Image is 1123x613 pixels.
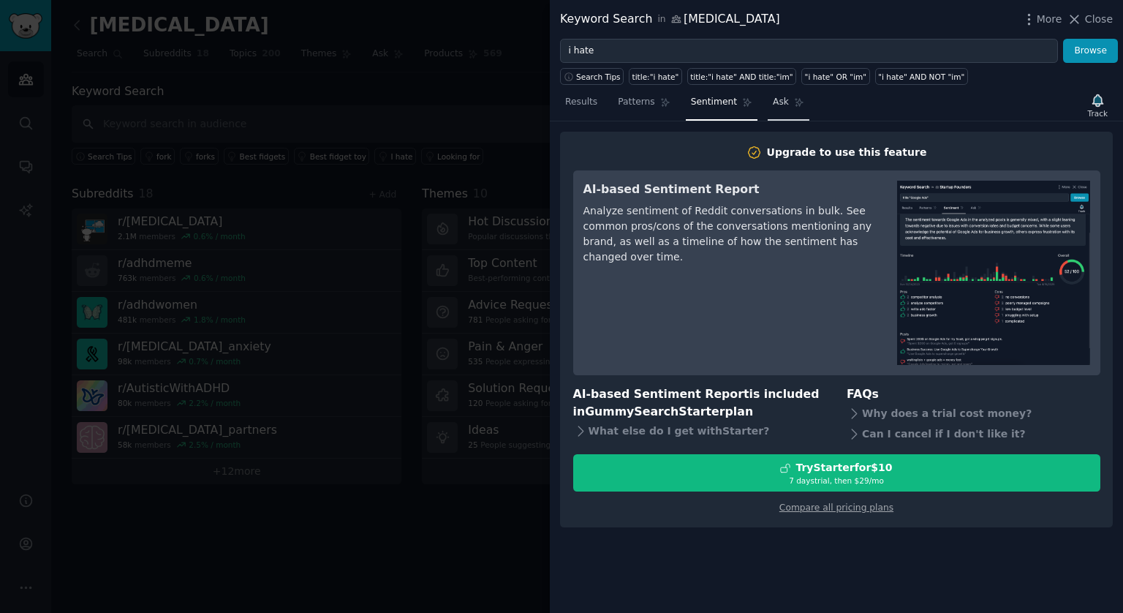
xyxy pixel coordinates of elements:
[1085,12,1113,27] span: Close
[801,68,870,85] a: "i hate" OR "im"
[565,96,597,109] span: Results
[573,421,827,442] div: What else do I get with Starter ?
[690,72,793,82] div: title:"i hate" AND title:"im"
[795,460,892,475] div: Try Starter for $10
[779,503,893,513] a: Compare all pricing plans
[613,91,675,121] a: Patterns
[1037,12,1062,27] span: More
[560,91,602,121] a: Results
[560,10,780,29] div: Keyword Search [MEDICAL_DATA]
[897,181,1090,365] img: AI-based Sentiment Report
[1083,90,1113,121] button: Track
[1063,39,1118,64] button: Browse
[847,386,1100,404] h3: FAQs
[585,405,725,418] span: GummySearch Starter
[1021,12,1062,27] button: More
[805,72,867,82] div: "i hate" OR "im"
[773,96,789,109] span: Ask
[560,68,624,85] button: Search Tips
[687,68,796,85] a: title:"i hate" AND title:"im"
[878,72,964,82] div: "i hate" AND NOT "im"
[875,68,968,85] a: "i hate" AND NOT "im"
[847,403,1100,424] div: Why does a trial cost money?
[768,91,809,121] a: Ask
[767,145,927,160] div: Upgrade to use this feature
[691,96,737,109] span: Sentiment
[847,424,1100,444] div: Can I cancel if I don't like it?
[618,96,654,109] span: Patterns
[1067,12,1113,27] button: Close
[632,72,679,82] div: title:"i hate"
[583,203,877,265] div: Analyze sentiment of Reddit conversations in bulk. See common pros/cons of the conversations ment...
[573,386,827,421] h3: AI-based Sentiment Report is included in plan
[1088,108,1108,119] div: Track
[629,68,682,85] a: title:"i hate"
[574,475,1100,486] div: 7 days trial, then $ 29 /mo
[686,91,757,121] a: Sentiment
[583,181,877,199] h3: AI-based Sentiment Report
[573,454,1100,492] button: TryStarterfor$107 daystrial, then $29/mo
[560,39,1058,64] input: Try a keyword related to your business
[657,13,665,26] span: in
[576,72,621,82] span: Search Tips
